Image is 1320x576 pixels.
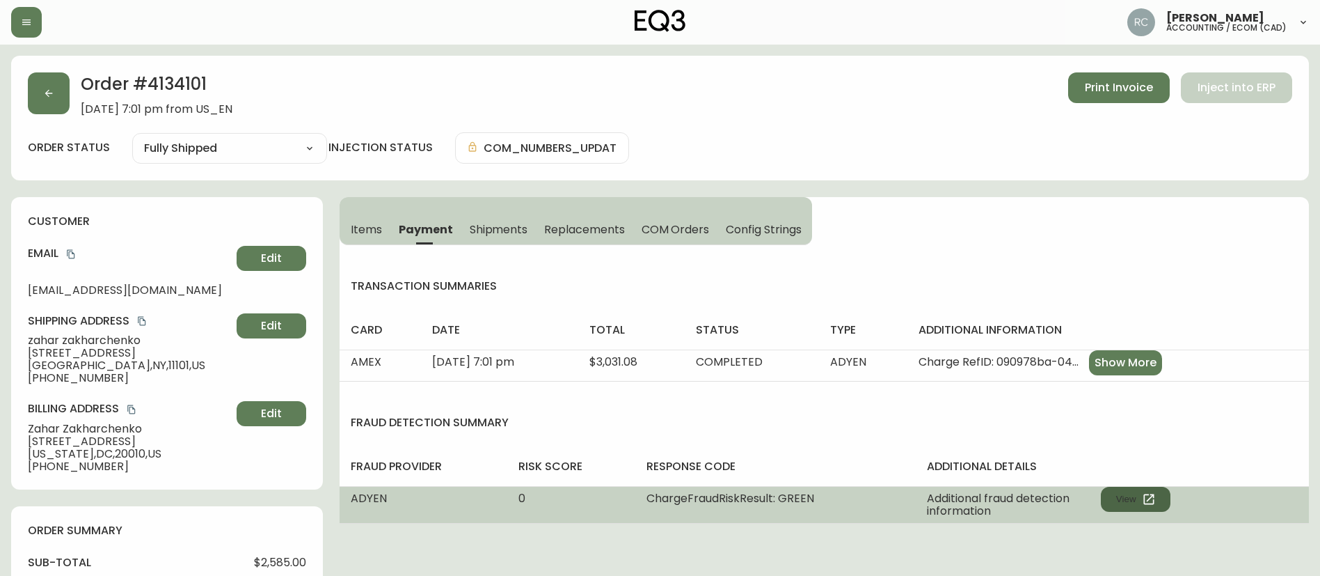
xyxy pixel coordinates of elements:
span: [STREET_ADDRESS] [28,347,231,359]
span: COM Orders [642,222,710,237]
span: [EMAIL_ADDRESS][DOMAIN_NAME] [28,284,231,297]
button: Edit [237,313,306,338]
h4: injection status [328,140,433,155]
span: Charge RefID: 090978ba-04e7-4aa7-aa00-4211e7dc4bc7 [919,356,1083,368]
button: copy [135,314,149,328]
span: $3,031.08 [589,354,637,370]
h4: customer [28,214,306,229]
span: zahar zakharchenko [28,334,231,347]
span: Edit [261,251,282,266]
span: Zahar Zakharchenko [28,423,231,435]
h4: risk score [518,459,623,474]
h4: card [351,322,409,338]
h4: sub-total [28,555,91,570]
button: Edit [237,246,306,271]
span: COMPLETED [696,354,763,370]
h4: additional details [927,459,1298,474]
span: ChargeFraudRiskResult: GREEN [646,490,814,506]
span: ADYEN [351,490,387,506]
span: [US_STATE] , DC , 20010 , US [28,448,231,460]
button: Show More [1089,350,1162,375]
h4: Shipping Address [28,313,231,329]
span: [PERSON_NAME] [1166,13,1264,24]
h4: additional information [919,322,1298,338]
h4: order summary [28,523,306,538]
span: Print Invoice [1085,80,1153,95]
span: [PHONE_NUMBER] [28,460,231,473]
h4: total [589,322,674,338]
h4: transaction summaries [340,279,1309,294]
button: copy [64,247,78,261]
span: Edit [261,406,282,421]
h4: type [830,322,896,338]
span: Additional fraud detection information [927,492,1101,517]
h4: date [432,322,568,338]
h4: response code [646,459,905,474]
h4: fraud provider [351,459,496,474]
span: Edit [261,318,282,334]
img: f4ba4e02bd060be8f1386e3ca455bd0e [1127,8,1155,36]
span: 0 [518,490,525,506]
h4: status [696,322,808,338]
span: $2,585.00 [254,556,306,569]
button: Print Invoice [1068,72,1170,103]
span: [DATE] 7:01 pm [432,354,514,370]
span: Items [351,222,382,237]
span: [PHONE_NUMBER] [28,372,231,384]
span: AMEX [351,354,381,370]
button: copy [125,403,138,417]
h4: fraud detection summary [340,415,1309,430]
button: View [1101,487,1170,512]
button: Edit [237,401,306,426]
span: [GEOGRAPHIC_DATA] , NY , 11101 , US [28,359,231,372]
label: order status [28,140,110,155]
h2: Order # 4134101 [81,72,232,103]
span: Config Strings [726,222,801,237]
span: Show More [1095,355,1156,371]
span: Replacements [544,222,624,237]
span: [STREET_ADDRESS] [28,435,231,448]
span: Shipments [470,222,528,237]
img: logo [635,10,686,32]
span: ADYEN [830,354,866,370]
h5: accounting / ecom (cad) [1166,24,1287,32]
h4: Email [28,246,231,261]
span: Payment [399,222,453,237]
h4: Billing Address [28,401,231,417]
span: [DATE] 7:01 pm from US_EN [81,103,232,116]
